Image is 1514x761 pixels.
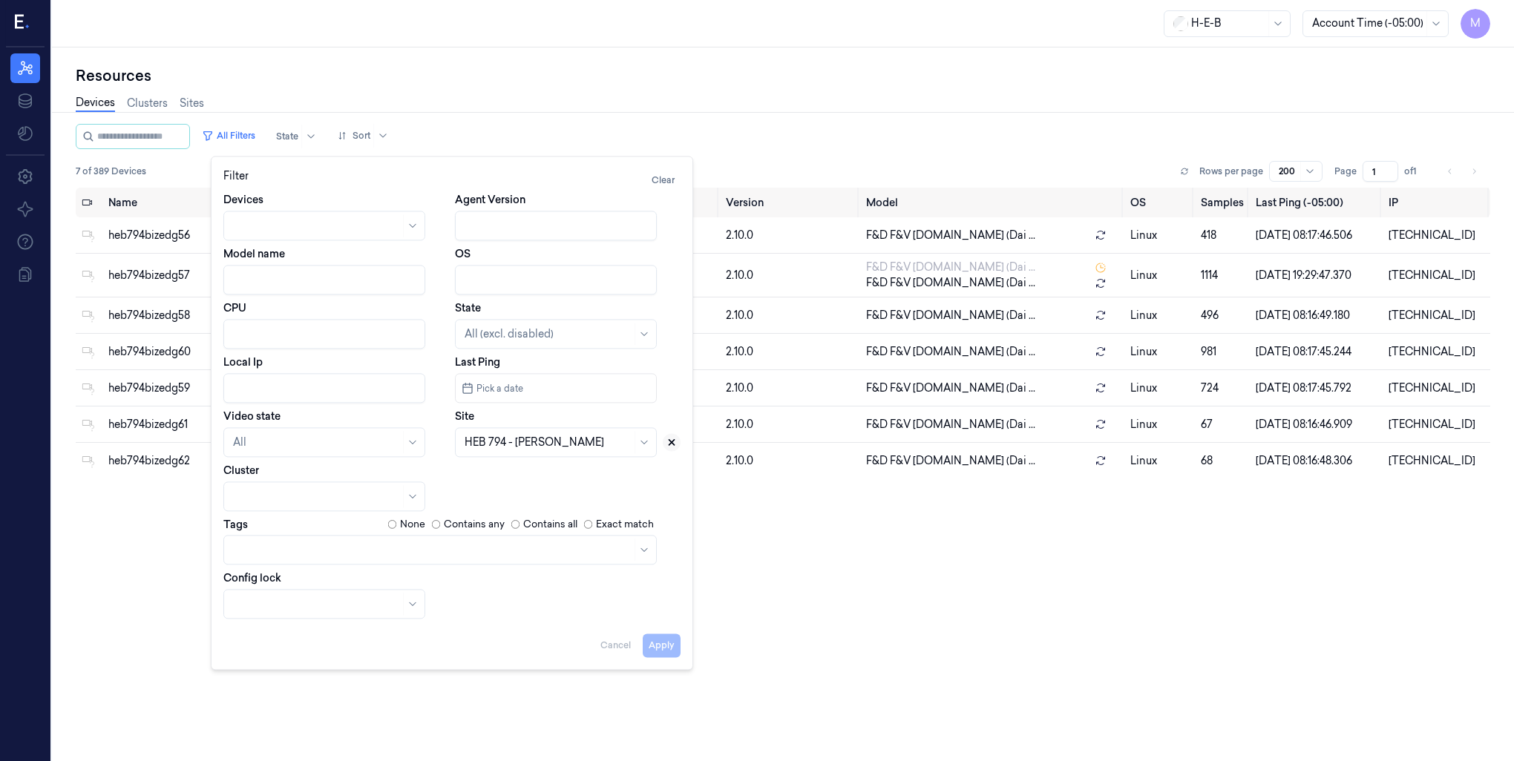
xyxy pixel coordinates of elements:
[726,380,854,396] div: 2.10.0
[108,380,273,396] div: heb794bizedg59
[223,168,681,192] div: Filter
[1389,453,1484,469] div: [TECHNICAL_ID]
[726,228,854,243] div: 2.10.0
[455,246,471,261] label: OS
[223,300,246,315] label: CPU
[866,308,1035,323] span: F&D F&V [DOMAIN_NAME] (Dai ...
[1130,344,1189,360] p: linux
[866,228,1035,243] span: F&D F&V [DOMAIN_NAME] (Dai ...
[223,409,281,424] label: Video state
[1461,9,1490,39] button: M
[455,409,474,424] label: Site
[108,344,273,360] div: heb794bizedg60
[1256,268,1376,283] div: [DATE] 19:29:47.370
[1256,308,1376,323] div: [DATE] 08:16:49.180
[1389,228,1484,243] div: [TECHNICAL_ID]
[1389,344,1484,360] div: [TECHNICAL_ID]
[108,268,273,283] div: heb794bizedg57
[1404,165,1428,178] span: of 1
[866,380,1035,396] span: F&D F&V [DOMAIN_NAME] (Dai ...
[127,96,168,111] a: Clusters
[1334,165,1357,178] span: Page
[1383,188,1490,217] th: IP
[108,453,273,469] div: heb794bizedg62
[1201,417,1244,432] div: 67
[473,381,523,395] span: Pick a date
[108,308,273,323] div: heb794bizedg58
[1256,344,1376,360] div: [DATE] 08:17:45.244
[1389,417,1484,432] div: [TECHNICAL_ID]
[860,188,1124,217] th: Model
[1250,188,1382,217] th: Last Ping (-05:00)
[866,260,1035,275] span: F&D F&V [DOMAIN_NAME] (Dai ...
[1440,161,1484,182] nav: pagination
[1201,380,1244,396] div: 724
[1130,417,1189,432] p: linux
[223,355,263,369] label: Local Ip
[726,417,854,432] div: 2.10.0
[1130,268,1189,283] p: linux
[1256,380,1376,396] div: [DATE] 08:17:45.792
[223,570,281,585] label: Config lock
[223,192,263,207] label: Devices
[596,517,654,532] label: Exact match
[720,188,860,217] th: Version
[1199,165,1263,178] p: Rows per page
[400,517,425,532] label: None
[180,96,204,111] a: Sites
[866,344,1035,360] span: F&D F&V [DOMAIN_NAME] (Dai ...
[1201,268,1244,283] div: 1114
[1256,228,1376,243] div: [DATE] 08:17:46.506
[1389,380,1484,396] div: [TECHNICAL_ID]
[196,124,261,148] button: All Filters
[1201,453,1244,469] div: 68
[76,65,1490,86] div: Resources
[866,453,1035,469] span: F&D F&V [DOMAIN_NAME] (Dai ...
[726,453,854,469] div: 2.10.0
[1130,453,1189,469] p: linux
[1130,380,1189,396] p: linux
[726,344,854,360] div: 2.10.0
[726,268,854,283] div: 2.10.0
[223,246,285,261] label: Model name
[646,168,681,192] button: Clear
[108,417,273,432] div: heb794bizedg61
[108,228,273,243] div: heb794bizedg56
[1389,308,1484,323] div: [TECHNICAL_ID]
[102,188,279,217] th: Name
[523,517,577,532] label: Contains all
[1201,344,1244,360] div: 981
[726,308,854,323] div: 2.10.0
[76,165,146,178] span: 7 of 389 Devices
[1201,228,1244,243] div: 418
[1130,228,1189,243] p: linux
[444,517,505,532] label: Contains any
[1389,268,1484,283] div: [TECHNICAL_ID]
[223,519,248,530] label: Tags
[1256,453,1376,469] div: [DATE] 08:16:48.306
[1195,188,1250,217] th: Samples
[455,300,481,315] label: State
[455,355,500,369] label: Last Ping
[1201,308,1244,323] div: 496
[1124,188,1195,217] th: OS
[455,192,525,207] label: Agent Version
[866,275,1035,291] span: F&D F&V [DOMAIN_NAME] (Dai ...
[1256,417,1376,432] div: [DATE] 08:16:46.909
[455,373,657,403] button: Pick a date
[1130,308,1189,323] p: linux
[223,463,259,478] label: Cluster
[76,95,115,112] a: Devices
[866,417,1035,432] span: F&D F&V [DOMAIN_NAME] (Dai ...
